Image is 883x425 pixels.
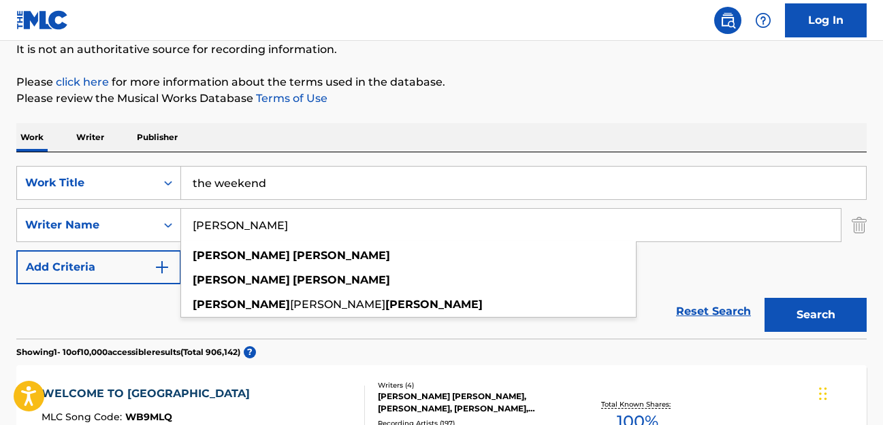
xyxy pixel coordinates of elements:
[378,390,567,415] div: [PERSON_NAME] [PERSON_NAME], [PERSON_NAME], [PERSON_NAME], [PERSON_NAME]
[253,92,327,105] a: Terms of Use
[133,123,182,152] p: Publisher
[16,74,867,90] p: Please for more information about the terms used in the database.
[16,90,867,107] p: Please review the Musical Works Database
[16,41,867,58] p: It is not an authoritative source for recording information.
[244,346,256,358] span: ?
[16,10,69,30] img: MLC Logo
[154,259,170,275] img: 9d2ae6d4665cec9f34b9.svg
[293,273,390,286] strong: [PERSON_NAME]
[669,296,758,326] a: Reset Search
[290,298,385,311] span: [PERSON_NAME]
[193,273,290,286] strong: [PERSON_NAME]
[16,123,48,152] p: Work
[714,7,741,34] a: Public Search
[16,250,181,284] button: Add Criteria
[193,298,290,311] strong: [PERSON_NAME]
[765,298,867,332] button: Search
[750,7,777,34] div: Help
[193,249,290,262] strong: [PERSON_NAME]
[293,249,390,262] strong: [PERSON_NAME]
[56,75,109,88] a: click here
[755,12,771,29] img: help
[720,12,736,29] img: search
[25,175,148,191] div: Work Title
[16,166,867,339] form: Search Form
[378,380,567,390] div: Writers ( 4 )
[815,360,883,425] iframe: Chat Widget
[601,399,674,409] p: Total Known Shares:
[385,298,483,311] strong: [PERSON_NAME]
[72,123,108,152] p: Writer
[16,346,240,358] p: Showing 1 - 10 of 10,000 accessible results (Total 906,142 )
[785,3,867,37] a: Log In
[42,386,257,402] div: WELCOME TO [GEOGRAPHIC_DATA]
[819,373,827,414] div: Drag
[852,208,867,242] img: Delete Criterion
[42,411,125,423] span: MLC Song Code :
[125,411,172,423] span: WB9MLQ
[25,217,148,233] div: Writer Name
